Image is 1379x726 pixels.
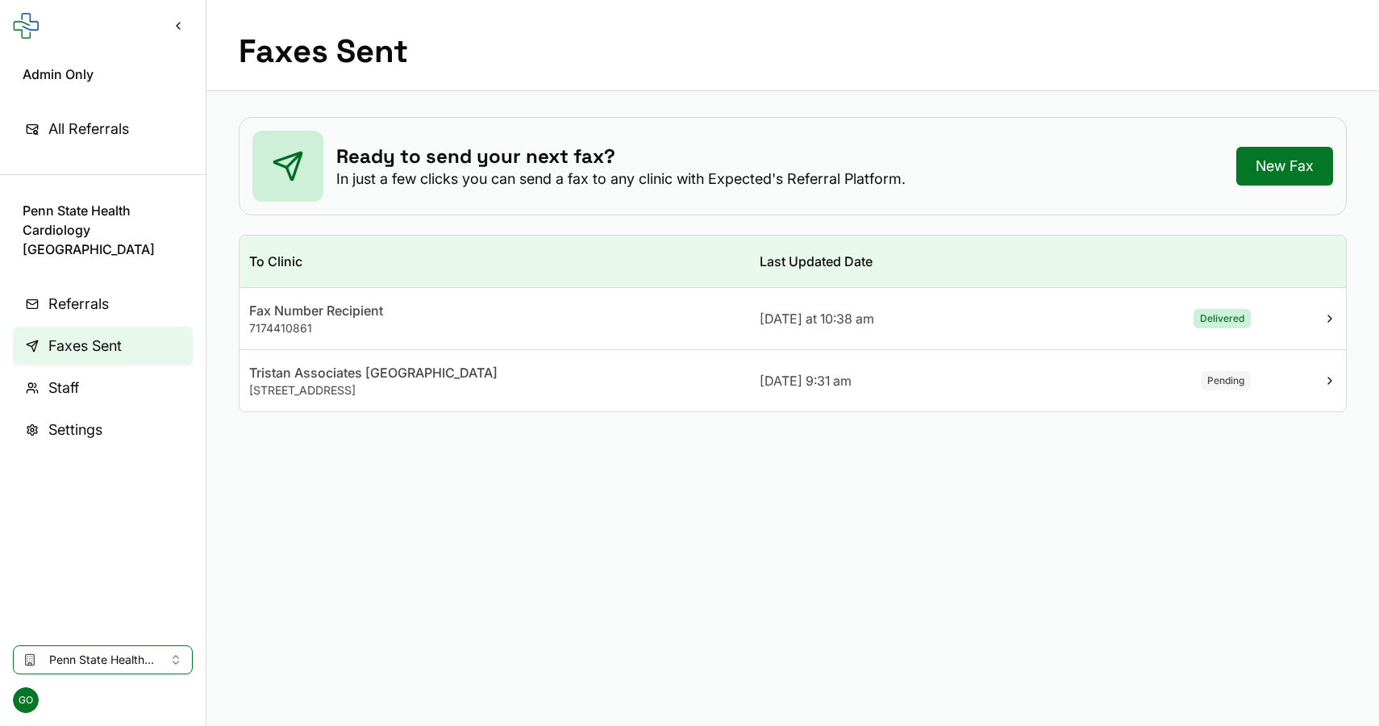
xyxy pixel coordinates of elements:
[336,169,906,189] p: In just a few clicks you can send a fax to any clinic with Expected's Referral Platform.
[760,371,1081,390] div: [DATE] 9:31 am
[249,383,356,397] span: [STREET_ADDRESS]
[49,652,156,668] span: Penn State Health Cardiology [GEOGRAPHIC_DATA]
[336,144,906,169] h3: Ready to send your next fax?
[1194,309,1251,328] div: Delivered
[1201,371,1251,390] div: Pending
[23,201,183,259] span: Penn State Health Cardiology [GEOGRAPHIC_DATA]
[13,687,39,713] span: GO
[1236,147,1333,186] a: New Fax
[240,236,750,288] th: To Clinic
[13,411,193,449] a: Settings
[48,419,102,441] span: Settings
[48,335,122,357] span: Faxes Sent
[13,110,193,148] a: All Referrals
[13,369,193,407] a: Staff
[48,377,79,399] span: Staff
[48,118,129,140] span: All Referrals
[249,363,740,382] div: Tristan Associates [GEOGRAPHIC_DATA]
[249,301,740,320] div: Fax Number Recipient
[23,65,183,84] span: Admin Only
[249,321,312,335] span: 7174410861
[760,309,1081,328] div: [DATE] at 10:38 am
[13,645,193,674] button: Select clinic
[48,293,109,315] span: Referrals
[239,32,408,71] h1: Faxes Sent
[13,327,193,365] a: Faxes Sent
[13,285,193,323] a: Referrals
[750,236,1090,288] th: Last Updated Date
[164,11,193,40] button: Collapse sidebar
